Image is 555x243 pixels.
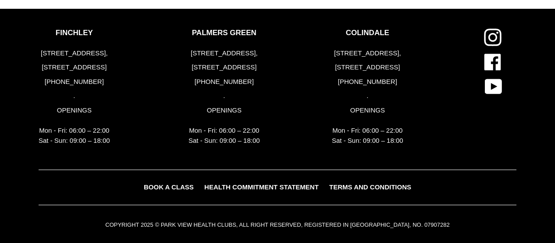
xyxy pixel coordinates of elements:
[39,126,110,145] p: Mon - Fri: 06:00 – 22:00 Sat - Sun: 09:00 – 18:00
[189,105,260,116] p: OPENINGS
[332,29,403,37] p: COLINDALE
[189,91,260,101] p: .
[189,126,260,145] p: Mon - Fri: 06:00 – 22:00 Sat - Sun: 09:00 – 18:00
[39,29,110,37] p: FINCHLEY
[332,77,403,87] p: [PHONE_NUMBER]
[39,62,110,73] p: [STREET_ADDRESS]
[189,48,260,58] p: [STREET_ADDRESS],
[189,62,260,73] p: [STREET_ADDRESS]
[39,105,110,116] p: OPENINGS
[189,77,260,87] p: [PHONE_NUMBER]
[139,181,198,194] a: BOOK A CLASS
[204,183,319,191] span: HEALTH COMMITMENT STATEMENT
[332,126,403,145] p: Mon - Fri: 06:00 – 22:00 Sat - Sun: 09:00 – 18:00
[332,105,403,116] p: OPENINGS
[39,77,110,87] p: [PHONE_NUMBER]
[332,62,403,73] p: [STREET_ADDRESS]
[39,48,110,58] p: [STREET_ADDRESS],
[39,91,110,101] p: .
[325,181,416,194] a: TERMS AND CONDITIONS
[332,48,403,58] p: [STREET_ADDRESS],
[200,181,323,194] a: HEALTH COMMITMENT STATEMENT
[332,91,403,101] p: .
[329,183,411,191] span: TERMS AND CONDITIONS
[105,221,449,228] small: COPYRIGHT 2025 © PARK VIEW HEALTH CLUBS, ALL RIGHT RESERVED, REGISTERED IN [GEOGRAPHIC_DATA], NO....
[189,29,260,37] p: PALMERS GREEN
[144,183,194,191] span: BOOK A CLASS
